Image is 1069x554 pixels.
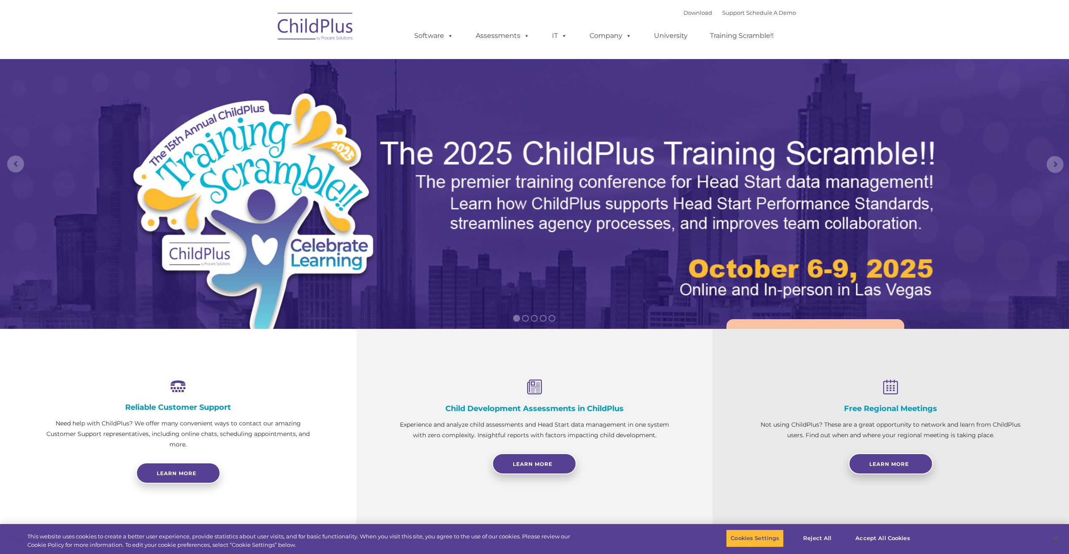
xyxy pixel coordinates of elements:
[849,453,933,474] a: Learn More
[42,403,314,412] h4: Reliable Customer Support
[581,27,640,44] a: Company
[791,530,844,547] button: Reject All
[513,461,552,467] span: Learn More
[399,404,671,413] h4: Child Development Assessments in ChildPlus
[399,420,671,441] p: Experience and analyze child assessments and Head Start data management in one system with zero c...
[722,9,745,16] a: Support
[1046,529,1065,548] button: Close
[869,461,909,467] span: Learn More
[467,27,538,44] a: Assessments
[273,7,358,49] img: ChildPlus by Procare Solutions
[702,27,782,44] a: Training Scramble!!
[683,9,796,16] font: |
[726,530,784,547] button: Cookies Settings
[851,530,914,547] button: Accept All Cookies
[544,27,576,44] a: IT
[755,404,1027,413] h4: Free Regional Meetings
[726,319,904,367] a: Learn More
[755,420,1027,441] p: Not using ChildPlus? These are a great opportunity to network and learn from ChildPlus users. Fin...
[157,470,196,476] span: Learn more
[406,27,462,44] a: Software
[746,9,796,16] a: Schedule A Demo
[136,463,220,484] a: Learn more
[683,9,712,16] a: Download
[492,453,576,474] a: Learn More
[646,27,696,44] a: University
[27,532,588,549] div: This website uses cookies to create a better user experience, provide statistics about user visit...
[42,418,314,450] p: Need help with ChildPlus? We offer many convenient ways to contact our amazing Customer Support r...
